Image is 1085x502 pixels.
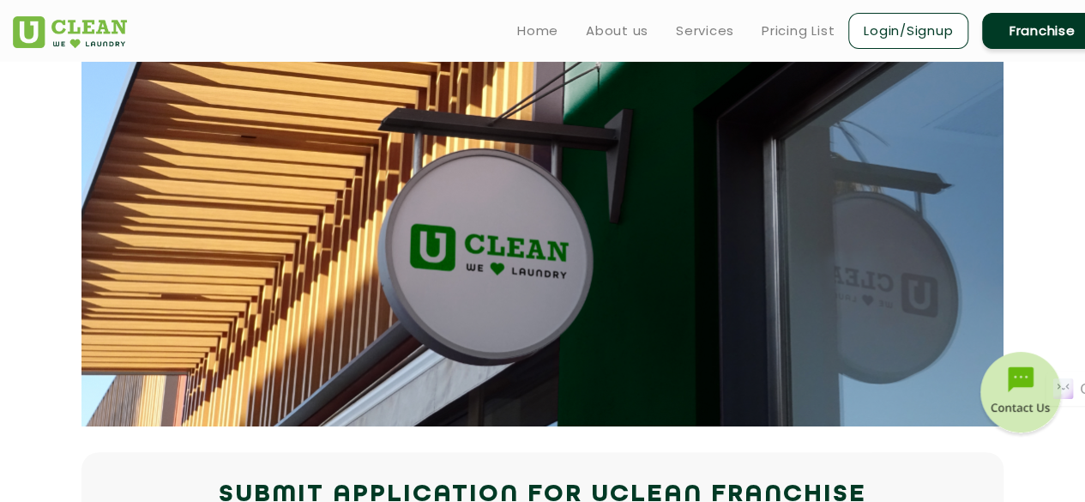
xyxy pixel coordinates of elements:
[13,16,127,48] img: UClean Laundry and Dry Cleaning
[762,21,835,41] a: Pricing List
[676,21,734,41] a: Services
[586,21,648,41] a: About us
[848,13,968,49] a: Login/Signup
[517,21,558,41] a: Home
[978,352,1064,438] img: contact-btn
